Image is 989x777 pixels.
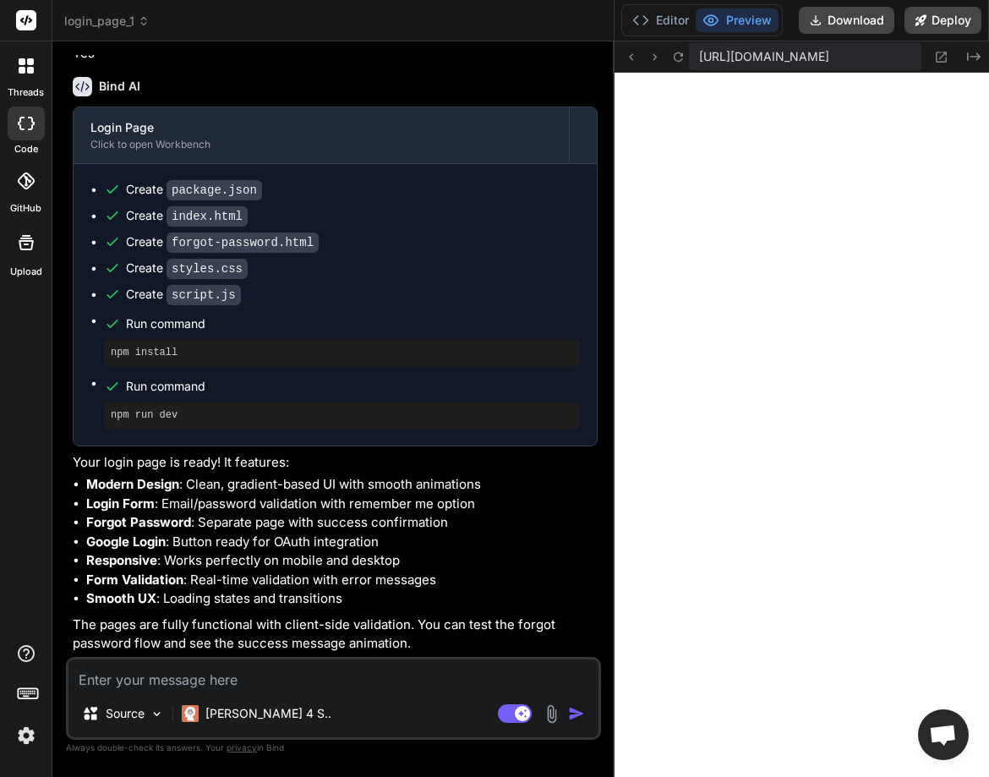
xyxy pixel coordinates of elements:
[10,201,41,216] label: GitHub
[167,180,262,200] code: package.json
[111,408,573,422] pre: npm run dev
[86,513,598,533] li: : Separate page with success confirmation
[73,453,598,473] p: Your login page is ready! It features:
[64,13,150,30] span: login_page_1
[126,233,319,251] div: Create
[696,8,779,32] button: Preview
[799,7,894,34] button: Download
[182,705,199,722] img: Claude 4 Sonnet
[86,552,157,568] strong: Responsive
[86,495,155,512] strong: Login Form
[86,534,166,550] strong: Google Login
[86,514,191,530] strong: Forgot Password
[99,78,140,95] h6: Bind AI
[568,705,585,722] img: icon
[90,138,552,151] div: Click to open Workbench
[8,85,44,100] label: threads
[74,107,569,163] button: Login PageClick to open Workbench
[86,572,183,588] strong: Form Validation
[126,286,241,304] div: Create
[167,233,319,253] code: forgot-password.html
[126,315,580,332] span: Run command
[86,589,598,609] li: : Loading states and transitions
[86,571,598,590] li: : Real-time validation with error messages
[167,285,241,305] code: script.js
[86,590,156,606] strong: Smooth UX
[66,740,601,756] p: Always double-check its answers. Your in Bind
[167,206,248,227] code: index.html
[86,475,598,495] li: : Clean, gradient-based UI with smooth animations
[86,476,179,492] strong: Modern Design
[205,705,331,722] p: [PERSON_NAME] 4 S..
[126,378,580,395] span: Run command
[86,551,598,571] li: : Works perfectly on mobile and desktop
[111,346,573,359] pre: npm install
[12,721,41,750] img: settings
[90,119,552,136] div: Login Page
[86,495,598,514] li: : Email/password validation with remember me option
[150,707,164,721] img: Pick Models
[86,533,598,552] li: : Button ready for OAuth integration
[626,8,696,32] button: Editor
[699,48,829,65] span: [URL][DOMAIN_NAME]
[126,181,262,199] div: Create
[227,742,257,752] span: privacy
[918,709,969,760] a: Open chat
[542,704,561,724] img: attachment
[14,142,38,156] label: code
[10,265,42,279] label: Upload
[126,260,248,277] div: Create
[73,616,598,654] p: The pages are fully functional with client-side validation. You can test the forgot password flow...
[106,705,145,722] p: Source
[126,207,248,225] div: Create
[167,259,248,279] code: styles.css
[904,7,981,34] button: Deploy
